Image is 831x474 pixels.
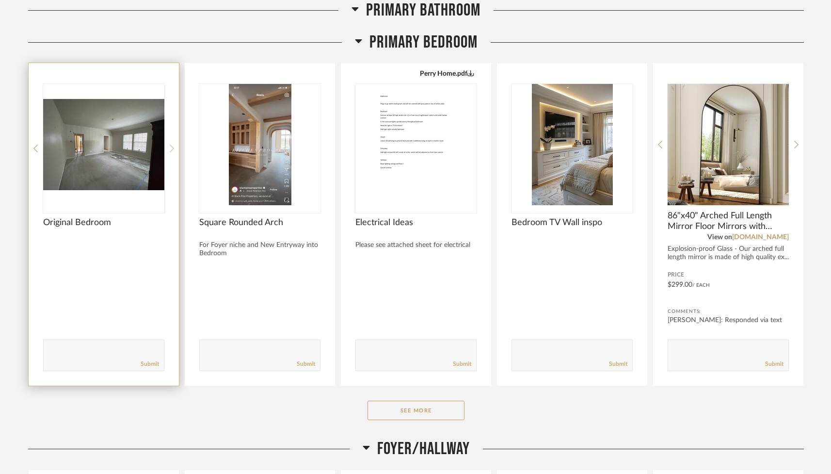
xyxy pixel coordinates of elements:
div: For Foyer niche and New Entryway into Bedroom [199,241,320,258]
span: Original Bedroom [43,217,164,228]
img: undefined [199,84,320,205]
span: / Each [692,283,710,288]
div: 0 [199,84,320,205]
span: $299.00 [668,281,692,288]
span: View on [707,234,732,241]
div: [PERSON_NAME]: Responded via text [668,315,789,325]
img: undefined [511,84,633,205]
span: Square Rounded Arch [199,217,320,228]
div: Please see attached sheet for electrical [355,241,477,249]
a: Submit [765,360,783,368]
img: undefined [43,84,164,205]
div: Explosion-proof Glass - Our arched full length mirror is made of high quality ex... [668,245,789,262]
span: Price [668,271,789,279]
img: undefined [355,84,477,205]
a: [DOMAIN_NAME] [732,234,789,241]
span: Primary Bedroom [369,32,478,53]
span: Foyer/Hallway [377,439,470,459]
div: 0 [43,84,164,205]
a: Submit [609,360,627,368]
a: Submit [141,360,159,368]
div: 0 [355,84,477,205]
div: 0 [511,84,633,205]
span: 86"x40" Arched Full Length Mirror Floor Mirrors with Aluminum Alloy Frame Free-Standing Wall Moun... [668,211,789,232]
a: Submit [297,360,315,368]
button: Perry Home.pdf [420,69,474,77]
span: Bedroom TV Wall inspo [511,217,633,228]
div: Comments: [668,307,789,316]
img: undefined [668,84,789,205]
button: See More [368,401,464,420]
a: Submit [453,360,471,368]
span: Electrical Ideas [355,217,477,228]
